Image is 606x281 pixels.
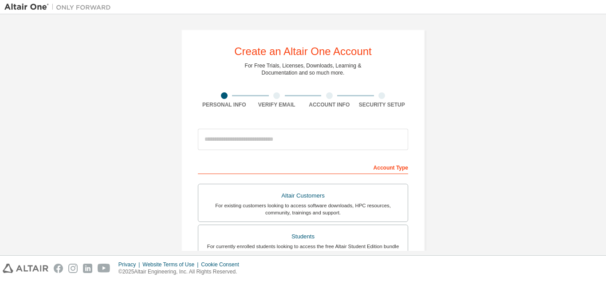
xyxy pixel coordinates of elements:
[245,62,362,76] div: For Free Trials, Licenses, Downloads, Learning & Documentation and so much more.
[204,230,402,243] div: Students
[4,3,115,12] img: Altair One
[54,264,63,273] img: facebook.svg
[118,261,142,268] div: Privacy
[198,101,251,108] div: Personal Info
[201,261,244,268] div: Cookie Consent
[234,46,372,57] div: Create an Altair One Account
[83,264,92,273] img: linkedin.svg
[204,190,402,202] div: Altair Customers
[251,101,303,108] div: Verify Email
[204,202,402,216] div: For existing customers looking to access software downloads, HPC resources, community, trainings ...
[68,264,78,273] img: instagram.svg
[204,243,402,257] div: For currently enrolled students looking to access the free Altair Student Edition bundle and all ...
[118,268,244,276] p: © 2025 Altair Engineering, Inc. All Rights Reserved.
[356,101,409,108] div: Security Setup
[198,160,408,174] div: Account Type
[142,261,201,268] div: Website Terms of Use
[98,264,110,273] img: youtube.svg
[303,101,356,108] div: Account Info
[3,264,48,273] img: altair_logo.svg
